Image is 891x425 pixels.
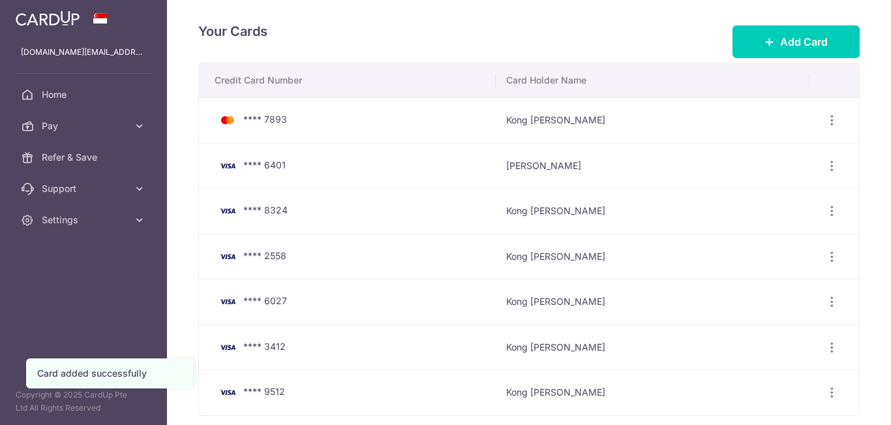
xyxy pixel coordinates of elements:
[215,158,241,174] img: Bank Card
[199,63,496,97] th: Credit Card Number
[808,386,878,418] iframe: Opens a widget where you can find more information
[37,367,182,380] div: Card added successfully
[215,203,241,219] img: Bank Card
[496,234,809,279] td: Kong [PERSON_NAME]
[496,143,809,189] td: [PERSON_NAME]
[198,21,267,42] h4: Your Cards
[215,249,241,264] img: Bank Card
[215,112,241,128] img: Bank Card
[496,279,809,324] td: Kong [PERSON_NAME]
[21,46,146,59] p: [DOMAIN_NAME][EMAIL_ADDRESS][DOMAIN_NAME]
[496,370,809,415] td: Kong [PERSON_NAME]
[496,188,809,234] td: Kong [PERSON_NAME]
[496,324,809,370] td: Kong [PERSON_NAME]
[496,97,809,143] td: Kong [PERSON_NAME]
[780,34,828,50] span: Add Card
[16,10,80,26] img: CardUp
[42,88,128,101] span: Home
[42,182,128,195] span: Support
[42,151,128,164] span: Refer & Save
[42,213,128,227] span: Settings
[42,119,128,133] span: Pay
[732,25,860,58] button: Add Card
[496,63,809,97] th: Card Holder Name
[215,385,241,400] img: Bank Card
[215,339,241,355] img: Bank Card
[215,294,241,309] img: Bank Card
